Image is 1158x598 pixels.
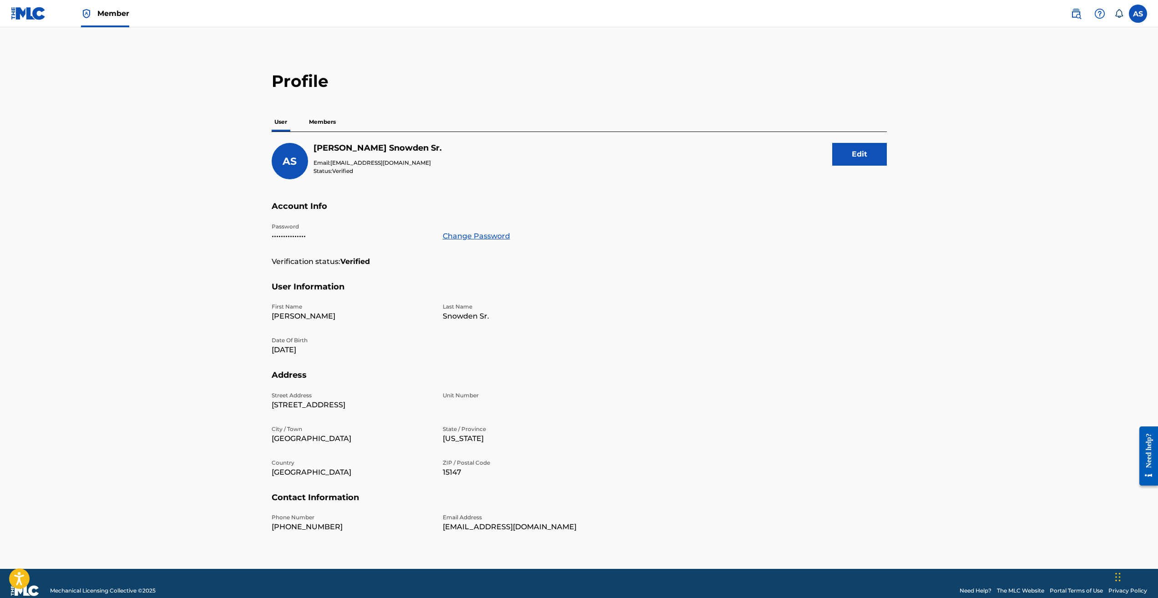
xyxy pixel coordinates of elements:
[272,71,887,91] h2: Profile
[332,167,353,174] span: Verified
[272,112,290,132] p: User
[314,143,442,153] h5: Anthony Snowden Sr.
[97,8,129,19] span: Member
[1133,420,1158,493] iframe: Resource Center
[272,433,432,444] p: [GEOGRAPHIC_DATA]
[283,155,297,167] span: AS
[443,311,603,322] p: Snowden Sr.
[272,391,432,400] p: Street Address
[443,513,603,522] p: Email Address
[832,143,887,166] button: Edit
[1071,8,1082,19] img: search
[1129,5,1147,23] div: User Menu
[272,303,432,311] p: First Name
[272,336,432,345] p: Date Of Birth
[443,522,603,532] p: [EMAIL_ADDRESS][DOMAIN_NAME]
[272,513,432,522] p: Phone Number
[1108,587,1147,595] a: Privacy Policy
[272,282,887,303] h5: User Information
[443,459,603,467] p: ZIP / Postal Code
[81,8,92,19] img: Top Rightsholder
[11,7,46,20] img: MLC Logo
[314,159,442,167] p: Email:
[314,167,442,175] p: Status:
[443,391,603,400] p: Unit Number
[272,311,432,322] p: [PERSON_NAME]
[443,231,510,242] a: Change Password
[11,585,39,596] img: logo
[443,467,603,478] p: 15147
[272,201,887,223] h5: Account Info
[443,303,603,311] p: Last Name
[1112,554,1158,598] iframe: Chat Widget
[272,425,432,433] p: City / Town
[330,159,431,166] span: [EMAIL_ADDRESS][DOMAIN_NAME]
[272,492,887,514] h5: Contact Information
[1091,5,1109,23] div: Help
[1114,9,1123,18] div: Notifications
[306,112,339,132] p: Members
[443,433,603,444] p: [US_STATE]
[1115,563,1121,591] div: Drag
[272,467,432,478] p: [GEOGRAPHIC_DATA]
[50,587,156,595] span: Mechanical Licensing Collective © 2025
[272,223,432,231] p: Password
[960,587,991,595] a: Need Help?
[272,522,432,532] p: [PHONE_NUMBER]
[272,370,887,391] h5: Address
[1067,5,1085,23] a: Public Search
[272,256,340,267] p: Verification status:
[272,400,432,410] p: [STREET_ADDRESS]
[272,345,432,355] p: [DATE]
[997,587,1044,595] a: The MLC Website
[1094,8,1105,19] img: help
[272,459,432,467] p: Country
[340,256,370,267] strong: Verified
[1050,587,1103,595] a: Portal Terms of Use
[443,425,603,433] p: State / Province
[272,231,432,242] p: •••••••••••••••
